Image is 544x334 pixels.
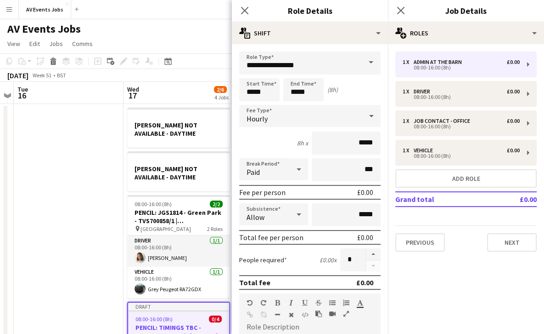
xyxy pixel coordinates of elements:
div: 08:00-16:00 (8h) [403,95,520,99]
h3: Role Details [232,5,388,17]
button: Text Color [357,299,363,306]
button: HTML Code [302,311,308,318]
button: Fullscreen [343,310,349,317]
div: £0.00 [507,147,520,154]
span: 08:00-16:00 (8h) [135,316,173,322]
div: Vehicle [414,147,437,154]
div: 1 x [403,59,414,65]
h3: [PERSON_NAME] NOT AVAILABLE - DAYTIME [127,165,230,181]
a: Comms [68,38,96,50]
h3: PENCIL: JGS1814 - Green Park - TVS700858/1 | [GEOGRAPHIC_DATA] [127,208,230,225]
div: £0.00 [507,88,520,95]
div: £0.00 [507,118,520,124]
div: Shift [232,22,388,44]
span: Comms [72,40,93,48]
div: 08:00-16:00 (8h) [403,124,520,129]
app-card-role: Driver1/108:00-16:00 (8h)[PERSON_NAME] [127,236,230,267]
div: £0.00 [507,59,520,65]
td: Grand total [395,192,493,207]
td: £0.00 [493,192,537,207]
button: AV Events Jobs [19,0,71,18]
button: Undo [247,299,253,306]
button: Insert video [329,310,336,317]
div: Fee per person [239,188,286,197]
div: 4 Jobs [214,94,229,101]
h1: AV Events Jobs [7,22,81,36]
div: 1 x [403,118,414,124]
button: Unordered List [329,299,336,306]
div: Admin at the Barn [414,59,465,65]
a: View [4,38,24,50]
div: Total fee per person [239,233,303,242]
span: Tue [17,85,28,93]
span: 2/6 [214,86,227,93]
div: (8h) [327,86,338,94]
button: Next [487,233,537,252]
span: 2/2 [210,201,223,207]
button: Strikethrough [315,299,322,306]
button: Underline [302,299,308,306]
div: 08:00-16:00 (8h) [403,65,520,70]
a: Edit [26,38,44,50]
h3: [PERSON_NAME] NOT AVAILABLE - DAYTIME [127,121,230,138]
div: £0.00 x [320,256,336,264]
span: Hourly [247,114,268,123]
span: Week 51 [30,72,53,79]
div: [DATE] [7,71,28,80]
span: 0/4 [209,316,222,322]
span: 2 Roles [207,225,223,232]
div: Driver [414,88,434,95]
div: 08:00-16:00 (8h) [403,154,520,158]
div: £0.00 [356,278,373,287]
button: Add role [395,169,537,188]
span: 17 [126,90,139,101]
a: Jobs [45,38,67,50]
label: People required [239,256,287,264]
span: Edit [29,40,40,48]
span: 08:00-16:00 (8h) [135,201,172,207]
app-card-role: Vehicle1/108:00-16:00 (8h)Grey Peugeot RA72GDX [127,267,230,298]
button: Horizontal Line [274,311,280,318]
div: Roles [388,22,544,44]
div: Job contact - Office [414,118,474,124]
button: Italic [288,299,294,306]
div: £0.00 [357,233,373,242]
span: Allow [247,213,264,222]
button: Increase [366,248,381,260]
app-job-card: [PERSON_NAME] NOT AVAILABLE - DAYTIME [127,108,230,148]
div: 1 x [403,147,414,154]
button: Bold [274,299,280,306]
div: 1 x [403,88,414,95]
span: View [7,40,20,48]
button: Clear Formatting [288,311,294,318]
h3: Job Details [388,5,544,17]
div: Draft [128,303,229,310]
span: 16 [16,90,28,101]
button: Ordered List [343,299,349,306]
app-job-card: 08:00-16:00 (8h)2/2PENCIL: JGS1814 - Green Park - TVS700858/1 | [GEOGRAPHIC_DATA] [GEOGRAPHIC_DAT... [127,195,230,298]
div: £0.00 [357,188,373,197]
span: Wed [127,85,139,93]
div: 8h x [297,139,308,147]
div: BST [57,72,66,79]
button: Paste as plain text [315,310,322,317]
span: Paid [247,167,260,177]
span: [GEOGRAPHIC_DATA] [140,225,191,232]
div: Total fee [239,278,270,287]
button: Redo [260,299,267,306]
span: Jobs [49,40,63,48]
app-job-card: [PERSON_NAME] NOT AVAILABLE - DAYTIME [127,151,230,191]
button: Previous [395,233,445,252]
